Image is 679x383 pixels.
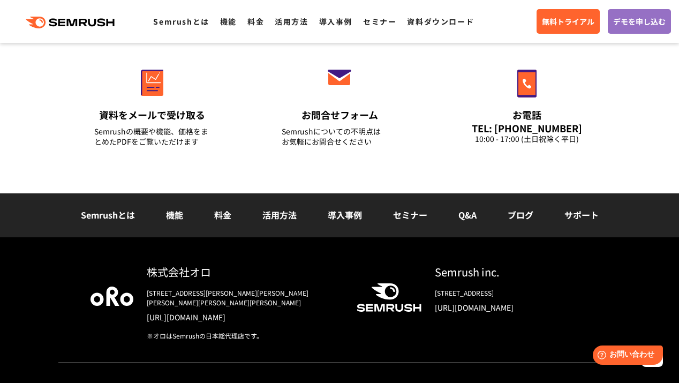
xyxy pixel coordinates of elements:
a: Semrushとは [153,16,209,27]
a: 活用方法 [275,16,308,27]
a: [URL][DOMAIN_NAME] [435,302,589,313]
div: 10:00 - 17:00 (土日祝除く平日) [469,134,585,144]
a: セミナー [393,208,427,221]
a: ブログ [508,208,533,221]
a: デモを申し込む [608,9,671,34]
a: Q&A [458,208,477,221]
a: [URL][DOMAIN_NAME] [147,312,339,322]
a: サポート [564,208,599,221]
a: 導入事例 [328,208,362,221]
a: お問合せフォーム Semrushについての不明点はお気軽にお問合せください [259,47,420,160]
div: Semrush inc. [435,264,589,280]
div: Semrushの概要や機能、価格をまとめたPDFをご覧いただけます [94,126,210,147]
div: TEL: [PHONE_NUMBER] [469,122,585,134]
img: oro company [90,287,133,306]
a: 料金 [247,16,264,27]
a: 機能 [220,16,237,27]
div: [STREET_ADDRESS][PERSON_NAME][PERSON_NAME][PERSON_NAME][PERSON_NAME][PERSON_NAME] [147,288,339,307]
div: お問合せフォーム [282,108,397,122]
div: [STREET_ADDRESS] [435,288,589,298]
span: 無料トライアル [542,16,594,27]
a: セミナー [363,16,396,27]
div: Semrushについての不明点は お気軽にお問合せください [282,126,397,147]
div: ※オロはSemrushの日本総代理店です。 [147,331,339,341]
a: 料金 [214,208,231,221]
a: 導入事例 [319,16,352,27]
a: 活用方法 [262,208,297,221]
div: お電話 [469,108,585,122]
a: 機能 [166,208,183,221]
iframe: Help widget launcher [584,341,667,371]
div: 資料をメールで受け取る [94,108,210,122]
div: 株式会社オロ [147,264,339,280]
span: デモを申し込む [613,16,666,27]
a: 資料をメールで受け取る Semrushの概要や機能、価格をまとめたPDFをご覧いただけます [72,47,232,160]
a: Semrushとは [81,208,135,221]
a: 資料ダウンロード [407,16,474,27]
a: 無料トライアル [537,9,600,34]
